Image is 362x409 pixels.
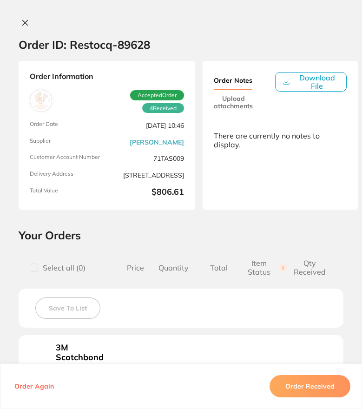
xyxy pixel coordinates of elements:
span: Accepted Order [130,90,184,100]
button: Download File [275,72,347,92]
a: [PERSON_NAME] [130,139,184,146]
span: Order Date [30,121,103,130]
span: Total Value [30,187,103,198]
span: Received [142,103,184,113]
span: Delivery Address [30,171,103,180]
span: Supplier [30,138,103,147]
span: Qty Received [287,259,332,277]
b: $806.61 [111,187,184,198]
button: Save To List [35,297,100,319]
img: Henry Schein Halas [32,92,50,110]
h2: Order ID: Restocq- 89628 [19,38,150,52]
button: Order Notes [214,72,252,90]
div: There are currently no notes to display. [214,132,347,149]
button: Upload attachments [214,90,253,114]
button: Order Received [270,375,350,397]
span: [STREET_ADDRESS] [111,171,184,180]
span: [DATE] 10:46 [111,121,184,130]
span: Customer Account Number [30,154,103,163]
button: Order Again [12,382,57,390]
span: Total [196,259,242,277]
span: 71TAS009 [111,154,184,163]
strong: Order Information [30,72,184,82]
span: Price [120,259,151,277]
h2: Your Orders [19,228,343,242]
span: Select all ( 0 ) [38,264,86,272]
span: Quantity [151,259,196,277]
span: Item Status [242,259,287,277]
